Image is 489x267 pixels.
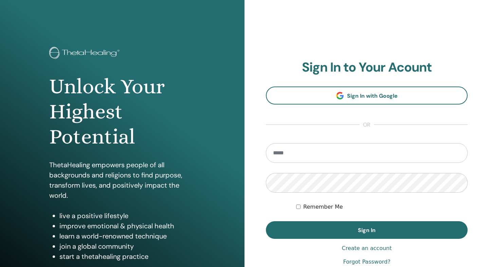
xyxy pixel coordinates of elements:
li: start a thetahealing practice [59,251,195,262]
h1: Unlock Your Highest Potential [49,74,195,150]
label: Remember Me [303,203,343,211]
span: or [360,121,374,129]
button: Sign In [266,221,468,239]
span: Sign In [358,227,376,234]
li: join a global community [59,241,195,251]
a: Sign In with Google [266,87,468,104]
li: live a positive lifestyle [59,211,195,221]
span: Sign In with Google [347,92,398,99]
p: ThetaHealing empowers people of all backgrounds and religions to find purpose, transform lives, a... [49,160,195,201]
li: learn a world-renowned technique [59,231,195,241]
div: Keep me authenticated indefinitely or until I manually logout [296,203,468,211]
a: Create an account [342,244,392,252]
li: improve emotional & physical health [59,221,195,231]
a: Forgot Password? [343,258,390,266]
h2: Sign In to Your Acount [266,60,468,75]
